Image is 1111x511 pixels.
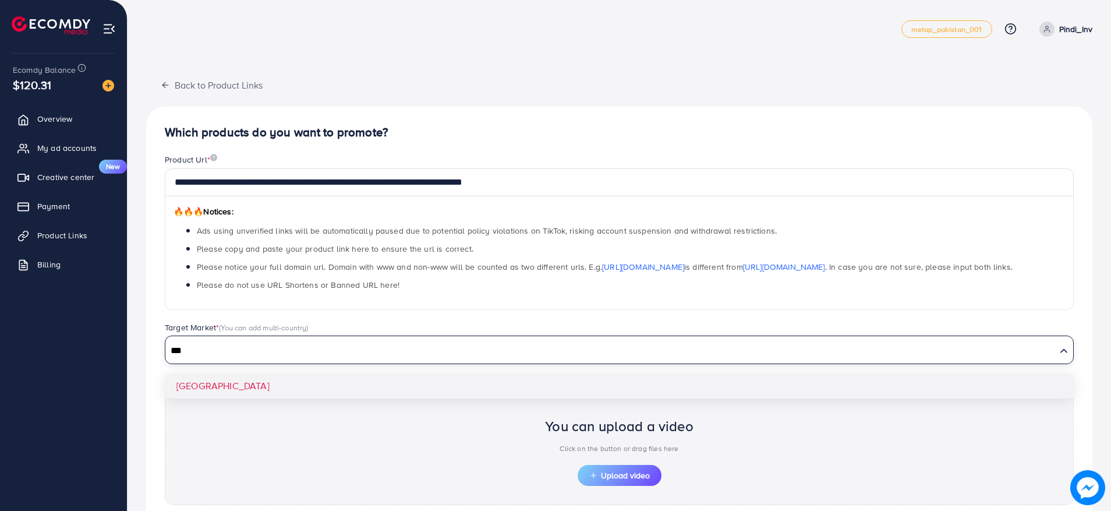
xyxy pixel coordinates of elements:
a: metap_pakistan_001 [901,20,992,38]
a: Overview [9,107,118,131]
img: image [210,154,217,161]
img: image [1070,470,1105,505]
h4: Which products do you want to promote? [165,125,1074,140]
a: [URL][DOMAIN_NAME] [602,261,684,273]
span: Product Links [37,230,87,241]
input: Search for option [167,342,1055,360]
p: Click on the button or drag files here [545,442,694,456]
a: [URL][DOMAIN_NAME] [743,261,825,273]
a: Payment [9,195,118,218]
img: image [102,80,114,91]
span: Notices: [174,206,233,217]
label: Product Url [165,154,217,165]
span: Please copy and paste your product link here to ensure the url is correct. [197,243,473,255]
button: Back to Product Links [146,72,277,97]
a: Billing [9,253,118,276]
a: Pindi_Inv [1035,22,1092,37]
h2: You can upload a video [545,418,694,435]
span: My ad accounts [37,142,97,154]
a: Product Links [9,224,118,247]
img: menu [102,22,116,36]
span: Creative center [37,171,94,183]
span: Billing [37,259,61,270]
span: Ads using unverified links will be automatically paused due to potential policy violations on Tik... [197,225,777,237]
button: Upload video [578,465,661,486]
li: [GEOGRAPHIC_DATA] [165,373,1074,399]
span: Overview [37,113,72,125]
div: Search for option [165,336,1074,364]
span: 🔥🔥🔥 [174,206,203,217]
span: Ecomdy Balance [13,64,76,76]
p: Pindi_Inv [1059,22,1092,36]
span: Payment [37,200,70,212]
span: (You can add multi-country) [219,322,308,333]
span: metap_pakistan_001 [911,26,982,33]
span: New [99,160,127,174]
span: Please notice your full domain url. Domain with www and non-www will be counted as two different ... [197,261,1013,273]
span: Upload video [589,471,650,480]
span: Please do not use URL Shortens or Banned URL here! [197,279,399,291]
label: Target Market [165,322,309,333]
a: My ad accounts [9,136,118,160]
span: $120.31 [13,76,51,93]
img: logo [12,16,90,34]
a: Creative centerNew [9,165,118,189]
